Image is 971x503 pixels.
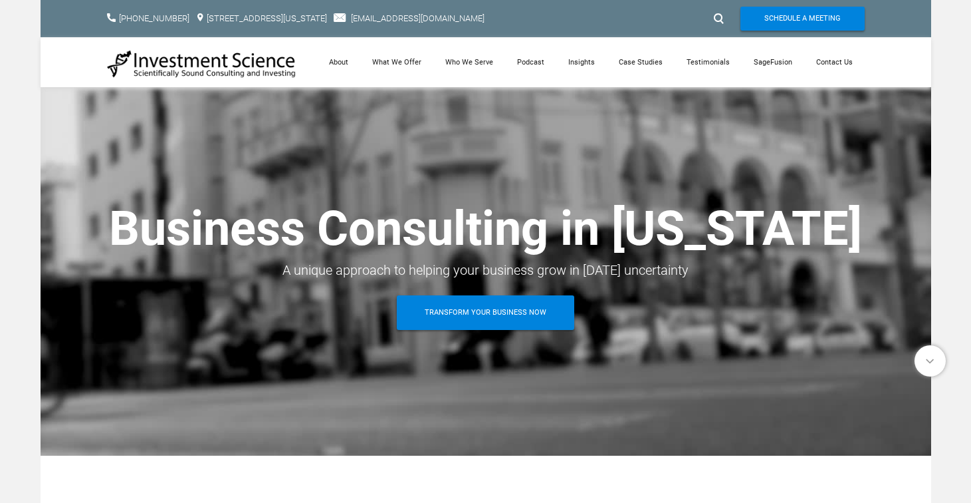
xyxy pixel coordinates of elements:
[433,37,505,87] a: Who We Serve
[740,7,865,31] a: Schedule A Meeting
[317,37,360,87] a: About
[119,13,189,23] a: [PHONE_NUMBER]
[109,200,862,257] strong: Business Consulting in [US_STATE]
[107,258,865,282] div: A unique approach to helping your business grow in [DATE] uncertainty
[742,37,804,87] a: SageFusion
[207,13,327,23] a: [STREET_ADDRESS][US_STATE]​
[804,37,865,87] a: Contact Us
[351,13,485,23] a: [EMAIL_ADDRESS][DOMAIN_NAME]
[505,37,556,87] a: Podcast
[607,37,675,87] a: Case Studies
[764,7,841,31] span: Schedule A Meeting
[556,37,607,87] a: Insights
[107,49,296,79] img: Investment Science | NYC Consulting Services
[425,295,546,330] span: Transform Your Business Now
[675,37,742,87] a: Testimonials
[360,37,433,87] a: What We Offer
[397,295,574,330] a: Transform Your Business Now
